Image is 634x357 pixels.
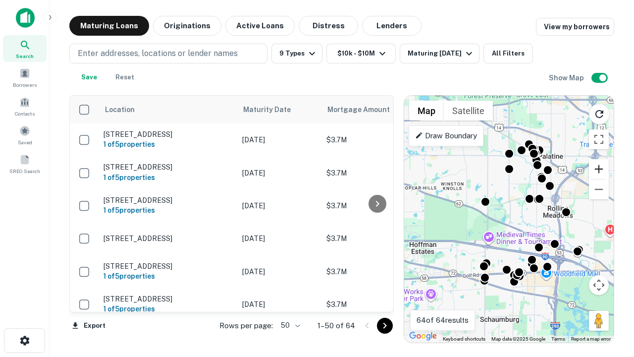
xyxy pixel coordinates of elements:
button: Originations [153,16,221,36]
button: Save your search to get updates of matches that match your search criteria. [73,67,105,87]
a: Saved [3,121,47,148]
button: Active Loans [225,16,295,36]
div: 50 [277,318,302,333]
p: [STREET_ADDRESS] [104,234,232,243]
button: Show street map [409,101,444,120]
p: $3.7M [326,168,425,178]
span: Borrowers [13,81,37,89]
span: Location [105,104,135,116]
button: 9 Types [271,44,322,63]
img: Google [407,330,439,343]
p: $3.7M [326,200,425,211]
span: Search [16,52,34,60]
p: [DATE] [242,266,317,277]
th: Mortgage Amount [321,96,430,123]
th: Maturity Date [237,96,321,123]
p: [STREET_ADDRESS] [104,262,232,271]
div: Maturing [DATE] [408,48,475,59]
span: Mortgage Amount [327,104,403,116]
button: Zoom out [589,179,609,199]
iframe: Chat Widget [584,246,634,294]
button: Export [69,318,108,333]
button: Maturing [DATE] [400,44,479,63]
p: $3.7M [326,134,425,145]
button: Maturing Loans [69,16,149,36]
p: $3.7M [326,233,425,244]
span: Maturity Date [243,104,304,116]
button: All Filters [483,44,533,63]
h6: 1 of 5 properties [104,271,232,282]
p: [DATE] [242,299,317,310]
a: Report a map error [571,336,611,342]
a: Contacts [3,93,47,119]
p: [STREET_ADDRESS] [104,196,232,205]
a: View my borrowers [536,18,614,36]
h6: 1 of 5 properties [104,205,232,216]
button: Zoom in [589,159,609,179]
h6: 1 of 5 properties [104,303,232,314]
button: $10k - $10M [326,44,396,63]
a: Search [3,35,47,62]
span: Map data ©2025 Google [491,336,545,342]
button: Go to next page [377,318,393,334]
button: Distress [299,16,358,36]
button: Toggle fullscreen view [589,129,609,149]
p: Rows per page: [219,320,273,332]
span: Contacts [15,110,35,118]
button: Show satellite imagery [444,101,493,120]
button: Drag Pegman onto the map to open Street View [589,311,609,331]
p: [STREET_ADDRESS] [104,295,232,303]
p: [STREET_ADDRESS] [104,163,232,172]
button: Keyboard shortcuts [443,336,485,343]
p: [DATE] [242,233,317,244]
p: [STREET_ADDRESS] [104,130,232,139]
h6: Show Map [549,72,585,83]
p: Draw Boundary [415,130,477,142]
p: [DATE] [242,134,317,145]
p: 64 of 64 results [417,314,469,326]
img: capitalize-icon.png [16,8,35,28]
div: 0 0 [404,96,614,343]
a: SREO Search [3,150,47,177]
th: Location [99,96,237,123]
span: Saved [18,138,32,146]
a: Borrowers [3,64,47,91]
a: Open this area in Google Maps (opens a new window) [407,330,439,343]
a: Terms (opens in new tab) [551,336,565,342]
h6: 1 of 5 properties [104,172,232,183]
p: [DATE] [242,200,317,211]
p: Enter addresses, locations or lender names [78,48,238,59]
button: Reset [109,67,141,87]
button: Lenders [362,16,422,36]
p: $3.7M [326,266,425,277]
button: Reload search area [589,104,610,124]
button: Enter addresses, locations or lender names [69,44,267,63]
p: $3.7M [326,299,425,310]
p: [DATE] [242,168,317,178]
p: 1–50 of 64 [317,320,355,332]
span: SREO Search [9,167,40,175]
h6: 1 of 5 properties [104,139,232,150]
